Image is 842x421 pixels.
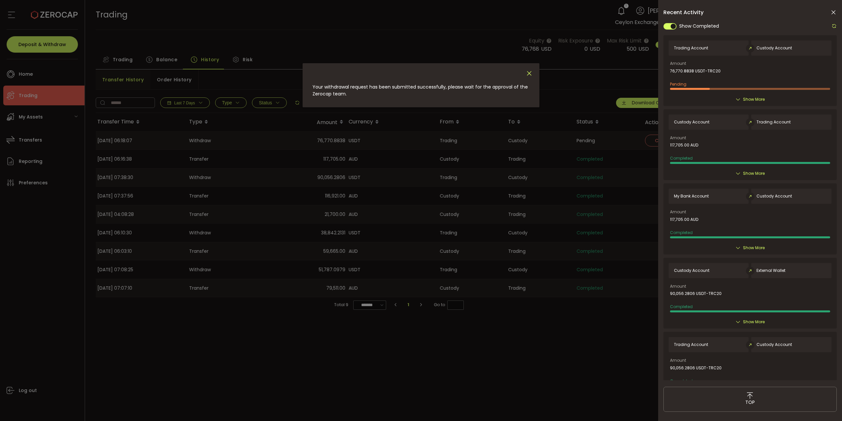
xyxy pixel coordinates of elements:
[674,46,708,50] span: Trading Account
[756,342,792,347] span: Custody Account
[743,245,765,251] span: Show More
[670,366,722,370] span: 90,056.2806 USDT-TRC20
[674,268,709,273] span: Custody Account
[674,342,708,347] span: Trading Account
[756,46,792,50] span: Custody Account
[674,120,709,124] span: Custody Account
[756,194,792,198] span: Custody Account
[670,155,693,161] span: Completed
[756,268,785,273] span: External Wallet
[809,389,842,421] iframe: Chat Widget
[670,217,698,222] span: 117,705.00 AUD
[670,291,722,296] span: 90,056.2806 USDT-TRC20
[663,10,704,15] span: Recent Activity
[670,378,693,384] span: Completed
[745,399,755,406] span: TOP
[670,210,686,214] span: Amount
[670,304,693,309] span: Completed
[670,81,686,87] span: Pending
[670,358,686,362] span: Amount
[756,120,791,124] span: Trading Account
[674,194,709,198] span: My Bank Account
[526,70,533,77] button: Close
[670,62,686,66] span: Amount
[679,23,719,30] span: Show Completed
[670,143,698,147] span: 117,705.00 AUD
[303,63,539,107] div: dialog
[743,170,765,177] span: Show More
[670,284,686,288] span: Amount
[743,319,765,325] span: Show More
[312,84,528,97] span: Your withdrawal request has been submitted successfully, please wait for the approval of the Zero...
[670,136,686,140] span: Amount
[670,230,693,235] span: Completed
[743,96,765,103] span: Show More
[670,69,721,73] span: 76,770.8838 USDT-TRC20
